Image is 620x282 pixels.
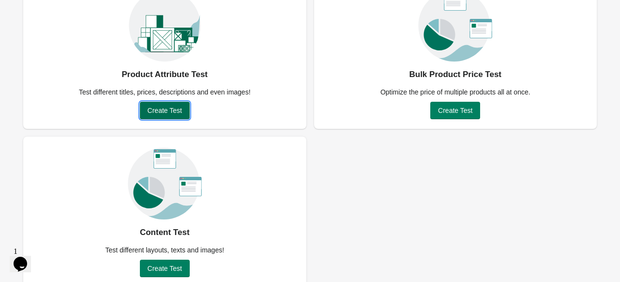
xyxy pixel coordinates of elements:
[148,107,182,114] span: Create Test
[10,243,41,272] iframe: chat widget
[148,265,182,272] span: Create Test
[121,67,208,82] div: Product Attribute Test
[409,67,501,82] div: Bulk Product Price Test
[140,260,190,277] button: Create Test
[375,87,536,97] div: Optimize the price of multiple products all at once.
[140,102,190,119] button: Create Test
[430,102,480,119] button: Create Test
[99,245,230,255] div: Test different layouts, texts and images!
[438,107,472,114] span: Create Test
[140,225,190,240] div: Content Test
[73,87,257,97] div: Test different titles, prices, descriptions and even images!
